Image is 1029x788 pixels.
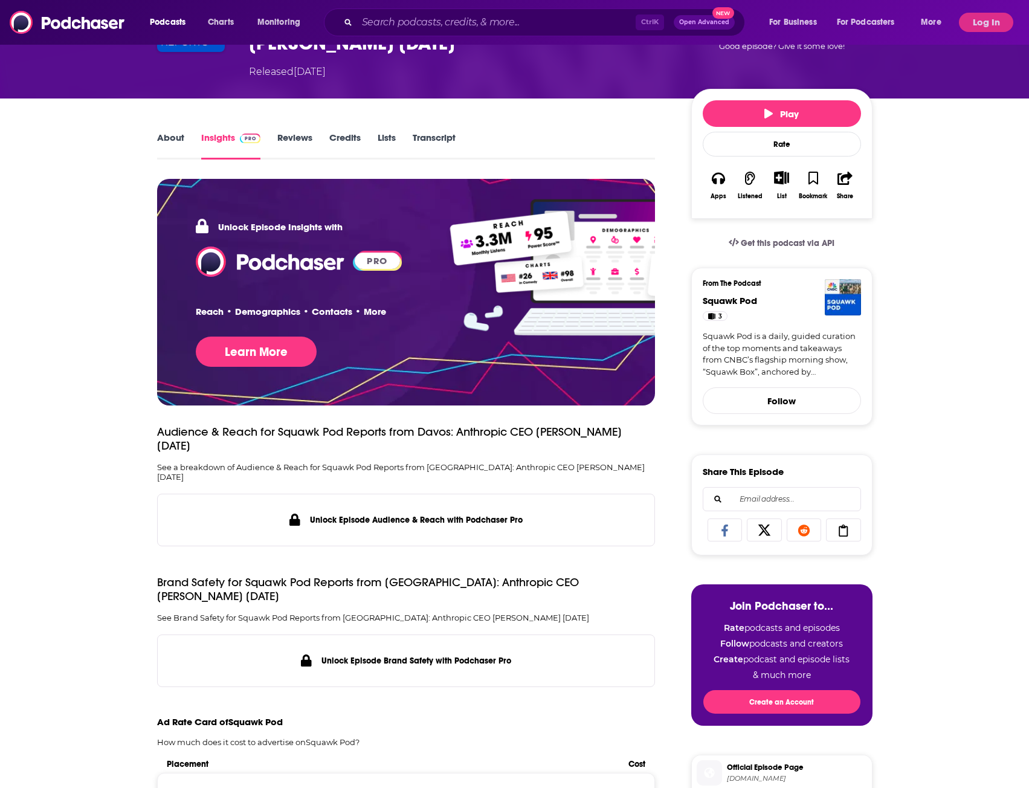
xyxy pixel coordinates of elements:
[335,8,756,36] div: Search podcasts, credits, & more...
[826,518,861,541] a: Copy Link
[157,132,184,160] a: About
[277,132,312,160] a: Reviews
[718,311,722,323] span: 3
[713,488,851,511] input: Email address...
[703,295,757,306] a: Squawk Pod
[837,14,895,31] span: For Podcasters
[703,690,860,714] button: Create an Account
[703,100,861,127] button: Play
[200,13,241,32] a: Charts
[703,638,860,649] li: podcasts and creators
[747,518,782,541] a: Share on X/Twitter
[777,192,787,200] div: List
[703,622,860,633] li: podcasts and episodes
[157,613,656,622] p: See Brand Safety for Squawk Pod Reports from [GEOGRAPHIC_DATA]: Anthropic CEO [PERSON_NAME] [DATE]
[703,331,861,378] a: Squawk Pod is a daily, guided curation of the top moments and takeaways from CNBC’s flagship morn...
[150,14,185,31] span: Podcasts
[719,228,845,258] a: Get this podcast via API
[714,654,743,665] strong: Create
[441,198,775,337] img: Pro Features
[321,656,511,666] h4: Unlock Episode Brand Safety with Podchaser Pro
[310,515,523,525] h4: Unlock Episode Audience & Reach with Podchaser Pro
[157,425,627,453] h3: Audience & Reach for Squawk Pod Reports from Davos: Anthropic CEO [PERSON_NAME] [DATE]
[10,11,126,34] img: Podchaser - Follow, Share and Rate Podcasts
[636,15,664,30] span: Ctrl K
[157,716,283,728] span: Ad Rate Card of Squawk Pod
[724,622,744,633] strong: Rate
[727,774,867,783] span: cnbc.com
[196,218,343,236] p: Unlock Episode Insights with
[719,42,845,51] span: Good episode? Give it some love!
[825,279,861,315] img: Squawk Pod
[829,163,860,207] button: Share
[208,14,234,31] span: Charts
[959,13,1013,32] button: Log In
[769,14,817,31] span: For Business
[157,575,627,603] h3: Brand Safety for Squawk Pod Reports from [GEOGRAPHIC_DATA]: Anthropic CEO [PERSON_NAME] [DATE]
[240,134,261,143] img: Podchaser Pro
[703,163,734,207] button: Apps
[674,15,735,30] button: Open AdvancedNew
[703,132,861,157] div: Rate
[196,337,317,367] button: Learn More
[703,279,851,288] h3: From The Podcast
[703,654,860,665] li: podcast and episode lists
[196,306,386,317] p: Reach • Demographics • Contacts • More
[761,13,832,32] button: open menu
[769,171,794,184] button: Show More Button
[703,670,860,680] li: & much more
[912,13,956,32] button: open menu
[357,13,636,32] input: Search podcasts, credits, & more...
[196,247,400,277] a: Podchaser Logo PRO
[766,163,797,207] div: Show More ButtonList
[697,760,867,786] a: Official Episode Page[DOMAIN_NAME]
[712,7,734,19] span: New
[738,193,763,200] div: Listened
[727,762,867,773] span: Official Episode Page
[703,466,784,477] h3: Share This Episode
[798,163,829,207] button: Bookmark
[329,132,361,160] a: Credits
[201,132,261,160] a: InsightsPodchaser Pro
[249,65,326,79] div: Released [DATE]
[708,518,743,541] a: Share on Facebook
[711,193,726,200] div: Apps
[628,759,645,769] span: Cost
[413,132,456,160] a: Transcript
[703,311,727,321] a: 3
[157,737,656,747] p: How much does it cost to advertise on Squawk Pod ?
[734,163,766,207] button: Listened
[703,387,861,414] button: Follow
[837,193,853,200] div: Share
[249,13,316,32] button: open menu
[703,487,861,511] div: Search followers
[787,518,822,541] a: Share on Reddit
[378,132,396,160] a: Lists
[157,462,656,482] p: See a breakdown of Audience & Reach for Squawk Pod Reports from [GEOGRAPHIC_DATA]: Anthropic CEO ...
[196,247,346,277] img: Podchaser - Follow, Share and Rate Podcasts
[799,193,827,200] div: Bookmark
[196,255,346,266] a: Podchaser - Follow, Share and Rate Podcasts
[741,238,834,248] span: Get this podcast via API
[141,13,201,32] button: open menu
[167,759,619,769] span: Placement
[355,253,400,269] span: PRO
[257,14,300,31] span: Monitoring
[829,13,912,32] button: open menu
[921,14,941,31] span: More
[703,599,860,613] h3: Join Podchaser to...
[720,638,749,649] strong: Follow
[764,108,799,120] span: Play
[679,19,729,25] span: Open Advanced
